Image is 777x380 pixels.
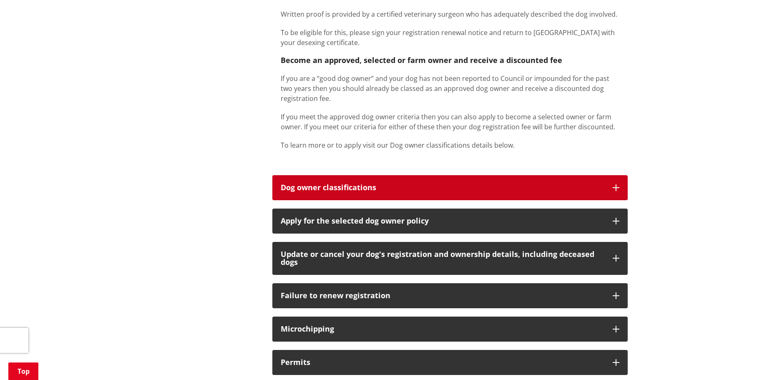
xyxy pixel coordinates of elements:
[281,55,562,65] strong: Become an approved, selected or farm owner and receive a discounted fee
[272,350,628,375] button: Permits
[281,325,604,333] h3: Microchipping
[281,140,619,150] p: To learn more or to apply visit our Dog owner classifications details below.
[739,345,769,375] iframe: Messenger Launcher
[281,112,619,132] p: If you meet the approved dog owner criteria then you can also apply to become a selected owner or...
[272,317,628,342] button: Microchipping
[281,292,604,300] h3: Failure to renew registration
[272,283,628,308] button: Failure to renew registration
[281,217,604,225] div: Apply for the selected dog owner policy
[281,184,604,192] h3: Dog owner classifications
[281,358,604,367] h3: Permits
[281,250,604,267] h3: Update or cancel your dog's registration and ownership details, including deceased dogs
[272,175,628,200] button: Dog owner classifications
[272,242,628,275] button: Update or cancel your dog's registration and ownership details, including deceased dogs
[281,9,619,19] p: Written proof is provided by a certified veterinary surgeon who has adequately described the dog ...
[281,28,619,48] p: To be eligible for this, please sign your registration renewal notice and return to [GEOGRAPHIC_D...
[272,209,628,234] button: Apply for the selected dog owner policy
[8,362,38,380] a: Top
[281,73,619,103] p: If you are a “good dog owner” and your dog has not been reported to Council or impounded for the ...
